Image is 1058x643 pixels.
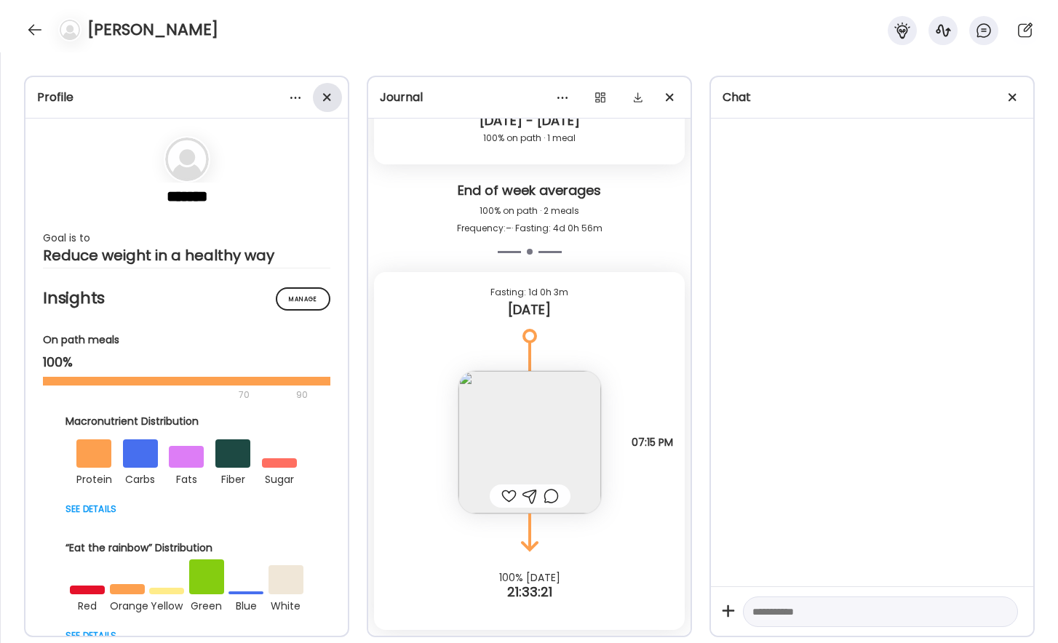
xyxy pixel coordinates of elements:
div: carbs [123,468,158,488]
div: Reduce weight in a healthy way [43,247,330,264]
div: 70 [43,386,292,404]
div: Macronutrient Distribution [65,414,309,429]
div: green [189,594,224,615]
div: red [70,594,105,615]
div: protein [76,468,111,488]
img: bg-avatar-default.svg [60,20,80,40]
div: white [269,594,303,615]
span: – [506,222,512,234]
div: On path meals [43,332,330,348]
div: 100% [DATE] [368,572,691,583]
div: Journal [380,89,679,106]
div: “Eat the rainbow” Distribution [65,540,309,556]
img: images%2FKM3ChVqCwfZLS416I1PVvo6S4xb2%2FtND1Kk4BZBKJg8PElcxr%2FumzsBNUnRyjuDz86nS0N_240 [458,371,601,514]
div: 21:33:21 [368,583,691,601]
div: sugar [262,468,297,488]
div: blue [228,594,263,615]
div: 100% on path · 1 meal [386,129,673,147]
div: 100% [43,354,330,371]
div: [DATE] - [DATE] [386,112,673,129]
h2: Insights [43,287,330,309]
div: Manage [276,287,330,311]
div: Fasting: 1d 0h 3m [386,284,673,301]
div: orange [110,594,145,615]
h4: [PERSON_NAME] [87,18,218,41]
span: 07:15 PM [632,436,673,449]
div: 100% on path · 2 meals Frequency: · Fasting: 4d 0h 56m [380,202,679,237]
div: yellow [149,594,184,615]
div: [DATE] [386,301,673,319]
div: fiber [215,468,250,488]
div: 90 [295,386,309,404]
div: Profile [37,89,336,106]
div: fats [169,468,204,488]
div: Chat [723,89,1022,106]
div: Goal is to [43,229,330,247]
div: End of week averages [380,182,679,202]
img: bg-avatar-default.svg [165,137,209,181]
